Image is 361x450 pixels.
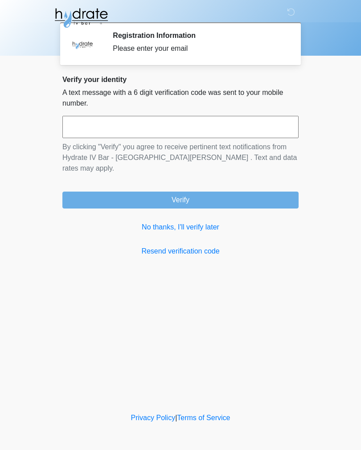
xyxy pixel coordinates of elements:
[131,414,176,421] a: Privacy Policy
[62,222,299,233] a: No thanks, I'll verify later
[62,87,299,109] p: A text message with a 6 digit verification code was sent to your mobile number.
[175,414,177,421] a: |
[62,142,299,174] p: By clicking "Verify" you agree to receive pertinent text notifications from Hydrate IV Bar - [GEO...
[53,7,109,29] img: Hydrate IV Bar - Fort Collins Logo
[62,246,299,257] a: Resend verification code
[62,192,299,209] button: Verify
[62,75,299,84] h2: Verify your identity
[113,43,285,54] div: Please enter your email
[177,414,230,421] a: Terms of Service
[69,31,96,58] img: Agent Avatar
